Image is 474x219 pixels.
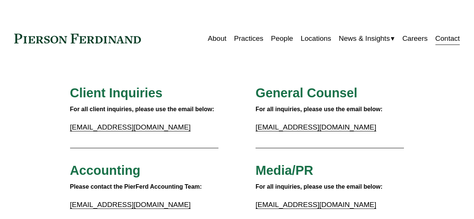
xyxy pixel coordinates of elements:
strong: For all inquiries, please use the email below: [256,183,383,190]
a: Locations [301,31,331,46]
a: People [271,31,293,46]
span: News & Insights [339,32,390,45]
a: About [208,31,227,46]
a: Practices [234,31,263,46]
strong: Please contact the PierFerd Accounting Team: [70,183,202,190]
span: General Counsel [256,86,357,100]
a: Contact [435,31,460,46]
strong: For all inquiries, please use the email below: [256,106,383,112]
a: [EMAIL_ADDRESS][DOMAIN_NAME] [70,201,191,209]
span: Accounting [70,163,141,177]
a: [EMAIL_ADDRESS][DOMAIN_NAME] [256,201,376,209]
a: [EMAIL_ADDRESS][DOMAIN_NAME] [256,123,376,131]
a: folder dropdown [339,31,395,46]
span: Client Inquiries [70,86,163,100]
a: Careers [402,31,428,46]
strong: For all client inquiries, please use the email below: [70,106,214,112]
a: [EMAIL_ADDRESS][DOMAIN_NAME] [70,123,191,131]
span: Media/PR [256,163,313,177]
